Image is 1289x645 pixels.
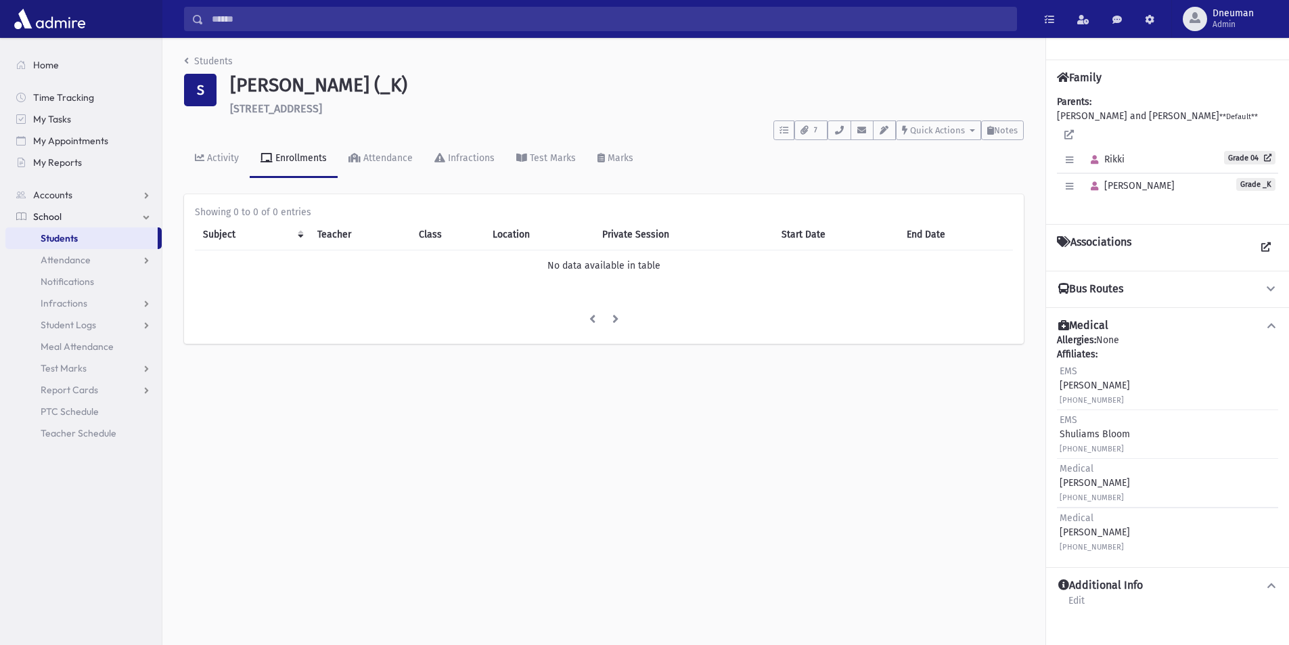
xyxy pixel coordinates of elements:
[5,357,162,379] a: Test Marks
[527,152,576,164] div: Test Marks
[1057,333,1278,556] div: None
[5,152,162,173] a: My Reports
[1058,282,1123,296] h4: Bus Routes
[41,384,98,396] span: Report Cards
[5,227,158,249] a: Students
[1057,96,1091,108] b: Parents:
[33,135,108,147] span: My Appointments
[230,102,1024,115] h6: [STREET_ADDRESS]
[5,401,162,422] a: PTC Schedule
[41,362,87,374] span: Test Marks
[1085,154,1125,165] span: Rikki
[1085,180,1175,192] span: [PERSON_NAME]
[1213,8,1254,19] span: Dneuman
[5,87,162,108] a: Time Tracking
[1058,579,1143,593] h4: Additional Info
[1068,593,1085,617] a: Edit
[1057,95,1278,213] div: [PERSON_NAME] and [PERSON_NAME]
[1213,19,1254,30] span: Admin
[505,140,587,178] a: Test Marks
[1060,413,1130,455] div: Shuliams Bloom
[594,219,773,250] th: Private Session
[5,184,162,206] a: Accounts
[361,152,413,164] div: Attendance
[41,254,91,266] span: Attendance
[810,125,821,137] span: 7
[1058,319,1108,333] h4: Medical
[41,297,87,309] span: Infractions
[309,219,411,250] th: Teacher
[5,292,162,314] a: Infractions
[5,206,162,227] a: School
[1060,364,1130,407] div: [PERSON_NAME]
[1060,512,1093,524] span: Medical
[41,232,78,244] span: Students
[1060,511,1130,554] div: [PERSON_NAME]
[184,54,233,74] nav: breadcrumb
[1254,236,1278,260] a: View all Associations
[1060,365,1077,377] span: EMS
[587,140,644,178] a: Marks
[184,55,233,67] a: Students
[484,219,595,250] th: Location
[910,125,965,135] span: Quick Actions
[338,140,424,178] a: Attendance
[5,379,162,401] a: Report Cards
[1060,462,1130,504] div: [PERSON_NAME]
[1060,543,1124,552] small: [PHONE_NUMBER]
[1224,151,1275,164] a: Grade 04
[1057,349,1098,360] b: Affiliates:
[41,319,96,331] span: Student Logs
[33,113,71,125] span: My Tasks
[41,405,99,418] span: PTC Schedule
[1057,334,1096,346] b: Allergies:
[1060,493,1124,502] small: [PHONE_NUMBER]
[1236,178,1275,191] span: Grade _K
[41,427,116,439] span: Teacher Schedule
[896,120,981,140] button: Quick Actions
[605,152,633,164] div: Marks
[33,91,94,104] span: Time Tracking
[1060,396,1124,405] small: [PHONE_NUMBER]
[994,125,1018,135] span: Notes
[5,130,162,152] a: My Appointments
[33,156,82,169] span: My Reports
[5,271,162,292] a: Notifications
[445,152,495,164] div: Infractions
[794,120,828,140] button: 7
[184,140,250,178] a: Activity
[1057,319,1278,333] button: Medical
[41,340,114,353] span: Meal Attendance
[11,5,89,32] img: AdmirePro
[184,74,217,106] div: S
[5,314,162,336] a: Student Logs
[5,54,162,76] a: Home
[1057,282,1278,296] button: Bus Routes
[1060,414,1077,426] span: EMS
[5,336,162,357] a: Meal Attendance
[273,152,327,164] div: Enrollments
[195,250,1013,281] td: No data available in table
[41,275,94,288] span: Notifications
[33,210,62,223] span: School
[204,152,239,164] div: Activity
[5,249,162,271] a: Attendance
[773,219,899,250] th: Start Date
[33,59,59,71] span: Home
[230,74,1024,97] h1: [PERSON_NAME] (_K)
[1057,236,1131,260] h4: Associations
[899,219,1013,250] th: End Date
[1060,445,1124,453] small: [PHONE_NUMBER]
[5,108,162,130] a: My Tasks
[1057,579,1278,593] button: Additional Info
[33,189,72,201] span: Accounts
[5,422,162,444] a: Teacher Schedule
[250,140,338,178] a: Enrollments
[1060,463,1093,474] span: Medical
[195,219,309,250] th: Subject
[981,120,1024,140] button: Notes
[1057,71,1102,84] h4: Family
[411,219,484,250] th: Class
[204,7,1016,31] input: Search
[424,140,505,178] a: Infractions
